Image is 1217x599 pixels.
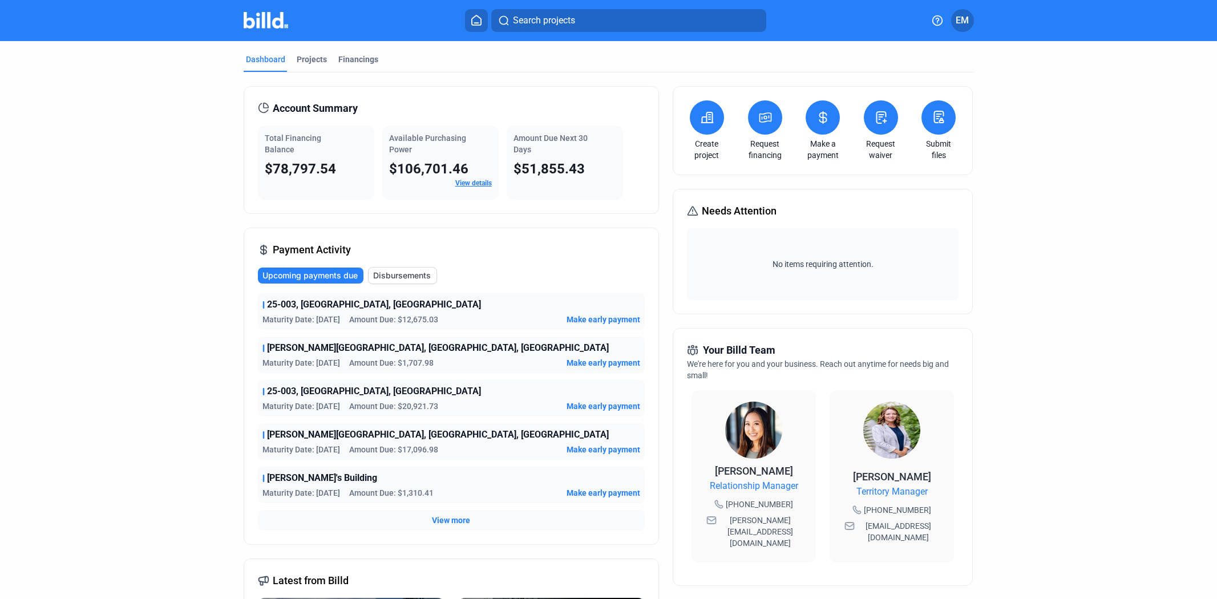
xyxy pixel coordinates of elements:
[273,573,349,589] span: Latest from Billd
[265,161,336,177] span: $78,797.54
[745,138,785,161] a: Request financing
[368,267,437,284] button: Disbursements
[491,9,766,32] button: Search projects
[861,138,901,161] a: Request waiver
[349,357,434,369] span: Amount Due: $1,707.98
[265,133,321,154] span: Total Financing Balance
[262,444,340,455] span: Maturity Date: [DATE]
[273,100,358,116] span: Account Summary
[692,258,954,270] span: No items requiring attention.
[455,179,492,187] a: View details
[349,444,438,455] span: Amount Due: $17,096.98
[267,385,481,398] span: 25-003, [GEOGRAPHIC_DATA], [GEOGRAPHIC_DATA]
[373,270,431,281] span: Disbursements
[919,138,959,161] a: Submit files
[956,14,969,27] span: EM
[258,268,363,284] button: Upcoming payments due
[567,314,640,325] button: Make early payment
[267,341,609,355] span: [PERSON_NAME][GEOGRAPHIC_DATA], [GEOGRAPHIC_DATA], [GEOGRAPHIC_DATA]
[857,520,939,543] span: [EMAIL_ADDRESS][DOMAIN_NAME]
[726,499,793,510] span: [PHONE_NUMBER]
[273,242,351,258] span: Payment Activity
[514,161,585,177] span: $51,855.43
[951,9,974,32] button: EM
[244,12,289,29] img: Billd Company Logo
[297,54,327,65] div: Projects
[246,54,285,65] div: Dashboard
[349,400,438,412] span: Amount Due: $20,921.73
[863,402,920,459] img: Territory Manager
[853,471,931,483] span: [PERSON_NAME]
[389,161,468,177] span: $106,701.46
[338,54,378,65] div: Financings
[432,515,470,526] button: View more
[267,298,481,311] span: 25-003, [GEOGRAPHIC_DATA], [GEOGRAPHIC_DATA]
[567,444,640,455] button: Make early payment
[262,314,340,325] span: Maturity Date: [DATE]
[715,465,793,477] span: [PERSON_NAME]
[687,138,727,161] a: Create project
[725,402,782,459] img: Relationship Manager
[514,133,588,154] span: Amount Due Next 30 Days
[567,400,640,412] button: Make early payment
[262,357,340,369] span: Maturity Date: [DATE]
[856,485,928,499] span: Territory Manager
[687,359,949,380] span: We're here for you and your business. Reach out anytime for needs big and small!
[703,342,775,358] span: Your Billd Team
[262,400,340,412] span: Maturity Date: [DATE]
[567,357,640,369] button: Make early payment
[864,504,931,516] span: [PHONE_NUMBER]
[719,515,801,549] span: [PERSON_NAME][EMAIL_ADDRESS][DOMAIN_NAME]
[267,471,377,485] span: [PERSON_NAME]'s Building
[567,487,640,499] button: Make early payment
[267,428,609,442] span: [PERSON_NAME][GEOGRAPHIC_DATA], [GEOGRAPHIC_DATA], [GEOGRAPHIC_DATA]
[513,14,575,27] span: Search projects
[803,138,843,161] a: Make a payment
[710,479,798,493] span: Relationship Manager
[262,487,340,499] span: Maturity Date: [DATE]
[349,314,438,325] span: Amount Due: $12,675.03
[702,203,777,219] span: Needs Attention
[389,133,466,154] span: Available Purchasing Power
[262,270,358,281] span: Upcoming payments due
[349,487,434,499] span: Amount Due: $1,310.41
